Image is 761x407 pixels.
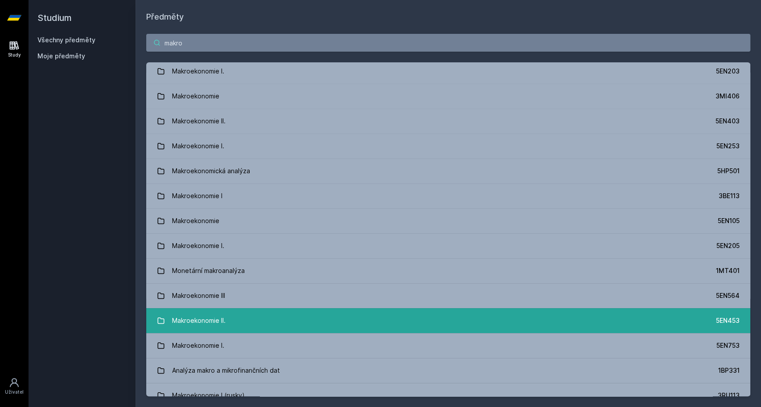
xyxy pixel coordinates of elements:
[172,337,224,354] div: Makroekonomie I.
[172,87,219,105] div: Makroekonomie
[172,62,224,80] div: Makroekonomie I.
[172,262,245,280] div: Monetární makroanalýza
[146,358,750,383] a: Analýza makro a mikrofinančních dat 1BP331
[172,112,226,130] div: Makroekonomie II.
[716,117,740,126] div: 5EN403
[172,212,219,230] div: Makroekonomie
[146,159,750,183] a: Makroekonomická analýza 5HP501
[146,283,750,308] a: Makroekonomie III 5EN564
[146,84,750,109] a: Makroekonomie 3MI406
[172,387,245,404] div: Makroekonomie I (rusky)
[146,109,750,134] a: Makroekonomie II. 5EN403
[146,258,750,283] a: Monetární makroanalýza 1MT401
[172,287,225,305] div: Makroekonomie III
[146,333,750,358] a: Makroekonomie I. 5EN753
[718,391,740,400] div: 3RU113
[716,92,740,101] div: 3MI406
[2,36,27,63] a: Study
[37,52,85,61] span: Moje předměty
[37,36,95,44] a: Všechny předměty
[718,216,740,225] div: 5EN105
[716,241,740,250] div: 5EN205
[717,167,740,175] div: 5HP501
[146,59,750,84] a: Makroekonomie I. 5EN203
[146,11,750,23] h1: Předměty
[146,233,750,258] a: Makroekonomie I. 5EN205
[146,208,750,233] a: Makroekonomie 5EN105
[8,52,21,58] div: Study
[172,312,226,330] div: Makroekonomie II.
[172,187,222,205] div: Makroekonomie I
[716,142,740,151] div: 5EN253
[146,308,750,333] a: Makroekonomie II. 5EN453
[716,266,740,275] div: 1MT401
[2,373,27,400] a: Uživatel
[716,67,740,76] div: 5EN203
[5,389,24,395] div: Uživatel
[719,191,740,200] div: 3BE113
[146,183,750,208] a: Makroekonomie I 3BE113
[172,137,224,155] div: Makroekonomie I.
[716,316,740,325] div: 5EN453
[172,237,224,255] div: Makroekonomie I.
[146,134,750,159] a: Makroekonomie I. 5EN253
[718,366,740,375] div: 1BP331
[716,291,740,300] div: 5EN564
[172,162,250,180] div: Makroekonomická analýza
[716,341,740,350] div: 5EN753
[172,362,280,379] div: Analýza makro a mikrofinančních dat
[146,34,750,52] input: Název nebo ident předmětu…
